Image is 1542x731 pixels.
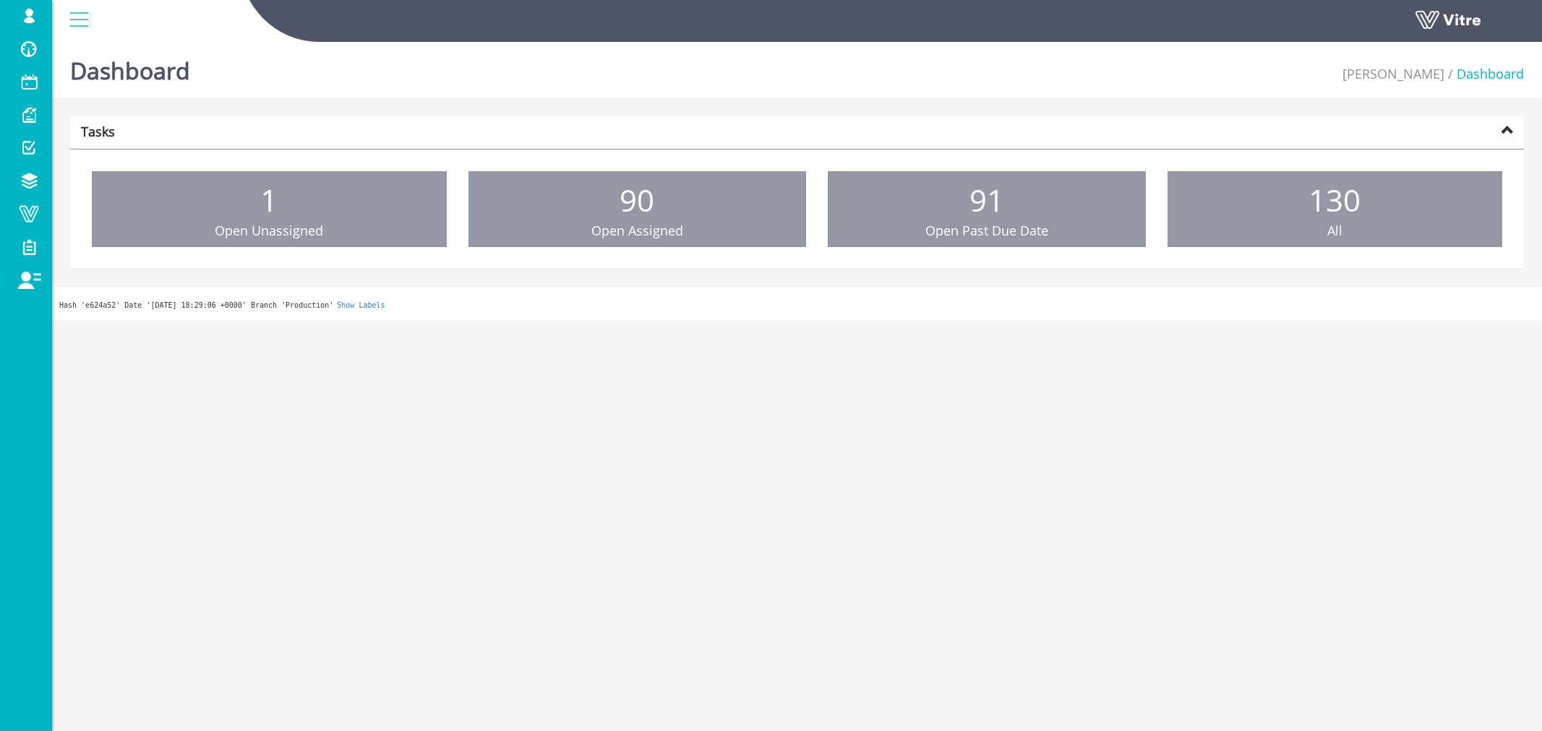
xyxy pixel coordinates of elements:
[92,171,447,248] a: 1 Open Unassigned
[1444,65,1524,84] li: Dashboard
[468,171,807,248] a: 90 Open Assigned
[925,222,1048,239] span: Open Past Due Date
[828,171,1146,248] a: 91 Open Past Due Date
[81,123,115,140] strong: Tasks
[59,301,333,309] span: Hash 'e624a52' Date '[DATE] 18:29:06 +0000' Branch 'Production'
[969,179,1004,220] span: 91
[620,179,654,220] span: 90
[260,179,278,220] span: 1
[1168,171,1503,248] a: 130 All
[591,222,683,239] span: Open Assigned
[1342,65,1444,82] a: [PERSON_NAME]
[1327,222,1342,239] span: All
[1308,179,1361,220] span: 130
[337,301,385,309] a: Show Labels
[70,36,190,98] h1: Dashboard
[215,222,323,239] span: Open Unassigned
